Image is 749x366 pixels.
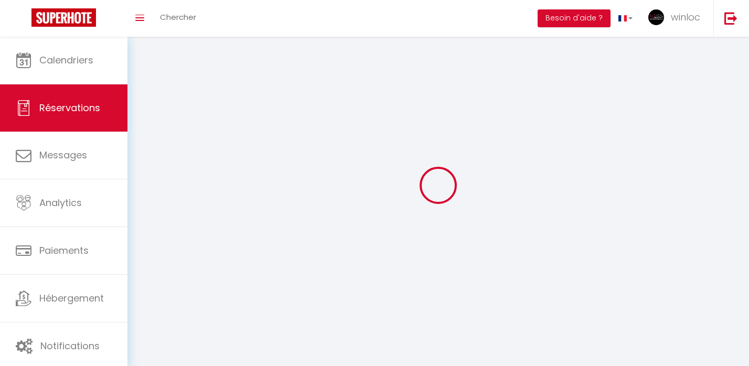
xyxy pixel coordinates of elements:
[538,9,611,27] button: Besoin d'aide ?
[8,4,40,36] button: Ouvrir le widget de chat LiveChat
[39,292,104,305] span: Hébergement
[671,10,700,24] span: winloc
[39,148,87,162] span: Messages
[31,8,96,27] img: Super Booking
[39,101,100,114] span: Réservations
[724,12,737,25] img: logout
[40,339,100,352] span: Notifications
[39,196,82,209] span: Analytics
[39,244,89,257] span: Paiements
[39,53,93,67] span: Calendriers
[648,9,664,25] img: ...
[160,12,196,23] span: Chercher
